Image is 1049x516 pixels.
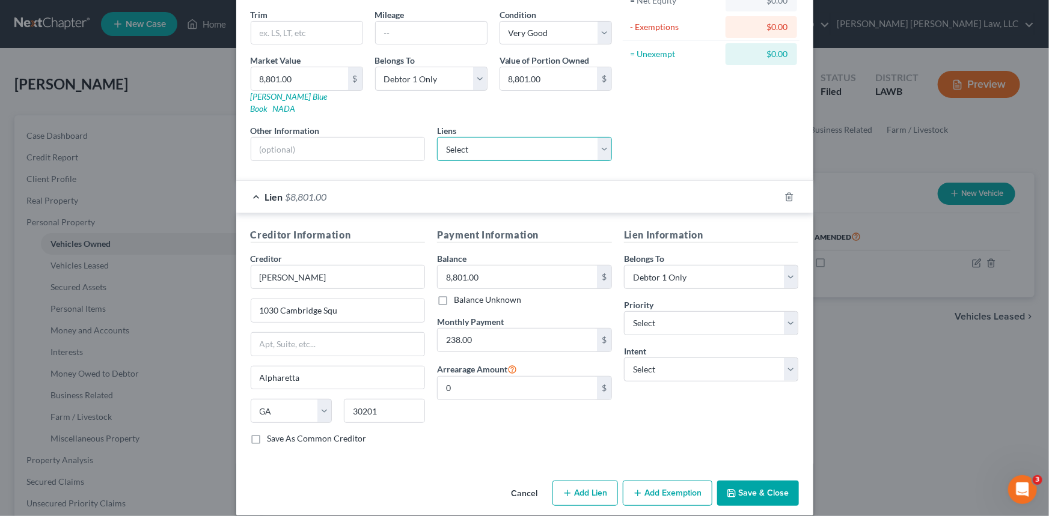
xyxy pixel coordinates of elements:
span: Belongs To [624,253,664,264]
input: Search creditor by name... [251,265,426,289]
input: 0.00 [251,67,348,90]
a: [PERSON_NAME] Blue Book [251,91,328,114]
button: Add Lien [552,481,618,506]
label: Save As Common Creditor [268,433,367,445]
input: 0.00 [500,67,597,90]
label: Monthly Payment [437,315,504,328]
label: Arrearage Amount [437,362,517,376]
span: Creditor [251,253,283,264]
label: Trim [251,8,268,21]
input: Enter city... [251,366,425,389]
a: NADA [273,103,296,114]
input: 0.00 [438,377,597,399]
label: Condition [500,8,537,21]
label: Balance Unknown [454,294,521,306]
label: Value of Portion Owned [500,54,590,67]
div: $ [597,67,611,90]
div: $0.00 [735,21,788,33]
button: Cancel [502,482,548,506]
iframe: Intercom live chat [1008,475,1037,504]
div: $ [597,377,611,399]
input: Enter address... [251,299,425,322]
label: Mileage [375,8,405,21]
input: ex. LS, LT, etc [251,22,362,44]
input: -- [376,22,487,44]
input: 0.00 [438,266,597,288]
button: Save & Close [717,481,799,506]
input: (optional) [251,138,425,160]
span: Belongs To [375,55,415,65]
label: Market Value [251,54,301,67]
span: Lien [265,191,283,202]
div: - Exemptions [630,21,721,33]
span: Priority [624,300,653,310]
h5: Lien Information [624,228,799,243]
input: 0.00 [438,329,597,351]
label: Liens [437,124,456,137]
h5: Creditor Information [251,228,426,243]
div: $0.00 [735,48,788,60]
div: $ [348,67,362,90]
input: Apt, Suite, etc... [251,333,425,356]
h5: Payment Information [437,228,612,243]
button: Add Exemption [623,481,712,506]
label: Other Information [251,124,320,137]
div: $ [597,329,611,351]
input: Enter zip... [344,399,425,423]
div: $ [597,266,611,288]
label: Balance [437,252,466,265]
div: = Unexempt [630,48,721,60]
span: 3 [1033,475,1042,485]
label: Intent [624,345,646,357]
span: $8,801.00 [286,191,327,202]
